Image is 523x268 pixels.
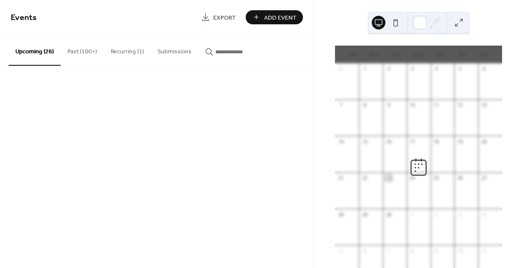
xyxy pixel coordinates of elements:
[433,211,440,218] div: 2
[385,66,392,72] div: 2
[385,175,392,181] div: 23
[338,248,344,254] div: 5
[433,248,440,254] div: 9
[361,175,368,181] div: 22
[338,211,344,218] div: 28
[338,102,344,108] div: 7
[457,138,463,145] div: 19
[364,46,386,63] div: Mon
[409,211,416,218] div: 1
[246,10,303,24] button: Add Event
[338,66,344,72] div: 31
[9,35,61,66] button: Upcoming (26)
[457,66,463,72] div: 5
[213,13,236,22] span: Export
[264,13,297,22] span: Add Event
[338,175,344,181] div: 21
[481,102,487,108] div: 13
[481,175,487,181] div: 27
[473,46,495,63] div: Sat
[385,248,392,254] div: 7
[409,138,416,145] div: 17
[433,102,440,108] div: 11
[457,175,463,181] div: 26
[385,138,392,145] div: 16
[433,175,440,181] div: 25
[433,66,440,72] div: 4
[361,211,368,218] div: 29
[408,46,429,63] div: Wed
[409,66,416,72] div: 3
[338,138,344,145] div: 14
[104,35,151,65] button: Recurring (1)
[457,211,463,218] div: 3
[409,102,416,108] div: 10
[361,66,368,72] div: 1
[361,102,368,108] div: 8
[386,46,408,63] div: Tue
[195,10,242,24] a: Export
[409,248,416,254] div: 8
[361,248,368,254] div: 6
[385,102,392,108] div: 9
[481,211,487,218] div: 4
[481,138,487,145] div: 20
[61,35,104,65] button: Past (100+)
[429,46,451,63] div: Thu
[481,248,487,254] div: 11
[361,138,368,145] div: 15
[481,66,487,72] div: 6
[342,46,364,63] div: Sun
[409,175,416,181] div: 24
[385,211,392,218] div: 30
[452,46,473,63] div: Fri
[457,248,463,254] div: 10
[433,138,440,145] div: 18
[151,35,198,65] button: Submissions
[457,102,463,108] div: 12
[11,9,37,26] span: Events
